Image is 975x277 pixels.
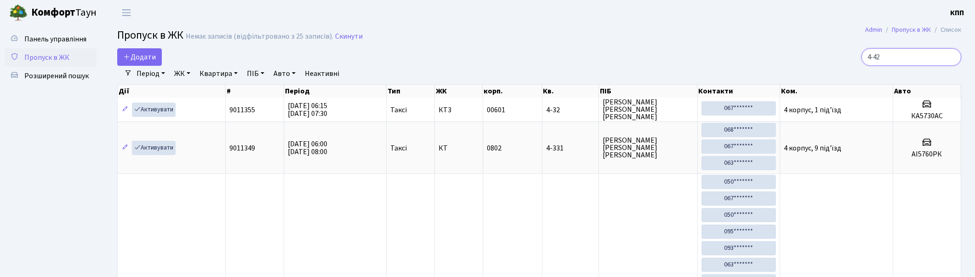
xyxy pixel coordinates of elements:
span: 4-32 [546,106,595,114]
a: Авто [270,66,299,81]
th: ЖК [435,85,483,98]
th: Авто [893,85,961,98]
a: Активувати [132,141,176,155]
input: Пошук... [861,48,961,66]
span: 9011355 [229,105,255,115]
th: Кв. [542,85,599,98]
th: Дії [118,85,226,98]
a: ЖК [171,66,194,81]
div: Немає записів (відфільтровано з 25 записів). [186,32,333,41]
span: 4 корпус, 9 під'їзд [784,143,841,153]
img: logo.png [9,4,28,22]
a: Admin [865,25,882,35]
span: [PERSON_NAME] [PERSON_NAME] [PERSON_NAME] [603,98,694,121]
button: Переключити навігацію [115,5,138,20]
a: Квартира [196,66,241,81]
th: корп. [483,85,542,98]
span: 00601 [487,105,505,115]
th: Період [284,85,387,98]
th: Контакти [698,85,781,98]
a: Скинути [335,32,363,41]
span: Таксі [390,106,407,114]
span: Додати [123,52,156,62]
b: КПП [950,8,964,18]
span: КТ3 [439,106,479,114]
span: 4 корпус, 1 під'їзд [784,105,841,115]
span: 4-331 [546,144,595,152]
a: ПІБ [243,66,268,81]
a: Пропуск в ЖК [5,48,97,67]
a: Неактивні [301,66,343,81]
li: Список [931,25,961,35]
span: КТ [439,144,479,152]
a: Активувати [132,103,176,117]
span: 0802 [487,143,502,153]
span: Таксі [390,144,407,152]
span: 9011349 [229,143,255,153]
span: Таун [31,5,97,21]
th: # [226,85,284,98]
span: Пропуск в ЖК [24,52,69,63]
h5: АІ5760РК [897,150,957,159]
span: Розширений пошук [24,71,89,81]
a: Пропуск в ЖК [892,25,931,35]
span: Панель управління [24,34,86,44]
a: Додати [117,48,162,66]
a: Період [133,66,169,81]
span: [DATE] 06:15 [DATE] 07:30 [288,101,327,119]
th: Тип [387,85,435,98]
h5: КА5730АС [897,112,957,121]
a: КПП [950,7,964,18]
b: Комфорт [31,5,75,20]
a: Розширений пошук [5,67,97,85]
a: Панель управління [5,30,97,48]
span: Пропуск в ЖК [117,27,183,43]
span: [DATE] 06:00 [DATE] 08:00 [288,139,327,157]
th: Ком. [780,85,893,98]
nav: breadcrumb [851,20,975,40]
th: ПІБ [599,85,698,98]
span: [PERSON_NAME] [PERSON_NAME] [PERSON_NAME] [603,137,694,159]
